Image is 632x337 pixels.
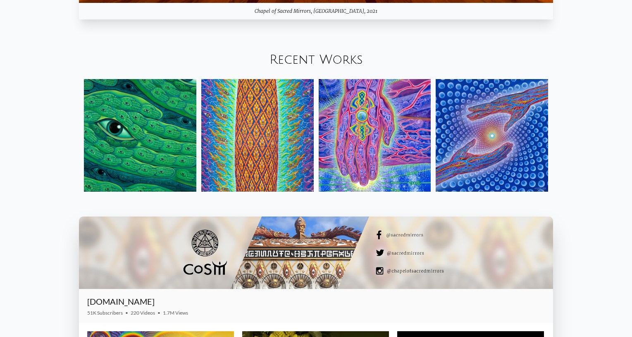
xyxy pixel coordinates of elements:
[131,310,155,316] span: 220 Videos
[497,300,545,310] iframe: Subscribe to CoSM.TV on YouTube
[87,310,123,316] span: 51K Subscribers
[125,310,128,316] span: •
[87,296,155,306] a: [DOMAIN_NAME]
[157,310,160,316] span: •
[163,310,188,316] span: 1.7M Views
[79,3,553,19] div: Chapel of Sacred Mirrors, [GEOGRAPHIC_DATA], 2021
[269,53,363,67] a: Recent Works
